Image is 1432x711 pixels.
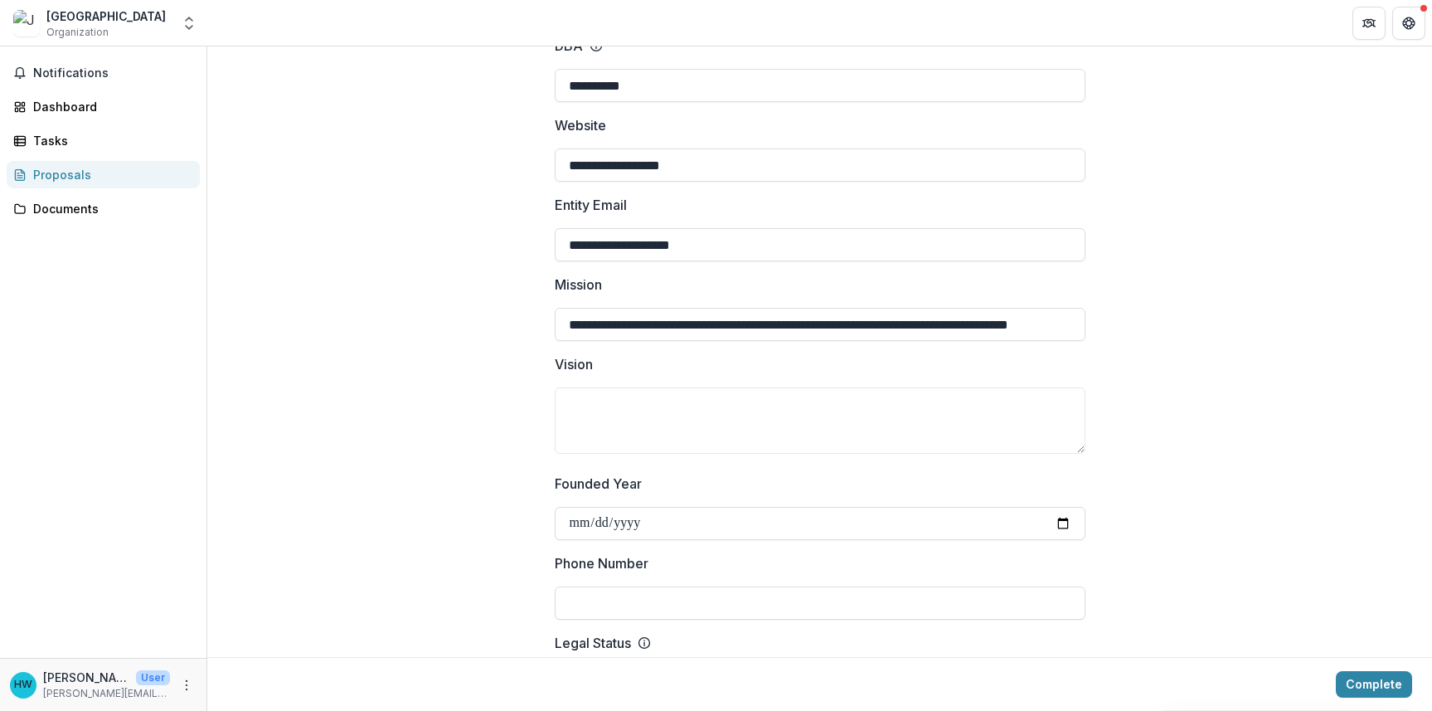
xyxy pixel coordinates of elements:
p: Entity Email [555,195,627,215]
a: Tasks [7,127,200,154]
button: Get Help [1392,7,1425,40]
p: Mission [555,275,602,295]
p: User [136,670,170,685]
p: Legal Status [555,633,631,653]
a: Documents [7,195,200,222]
button: Partners [1352,7,1386,40]
div: Dashboard [33,98,187,115]
button: Open entity switcher [177,7,201,40]
div: Proposals [33,166,187,183]
img: Jumonville [13,10,40,37]
button: More [177,675,197,695]
p: Vision [555,354,593,374]
p: [PERSON_NAME] [43,669,129,686]
a: Proposals [7,161,200,188]
p: [PERSON_NAME][EMAIL_ADDRESS][PERSON_NAME][DOMAIN_NAME] [43,686,170,701]
div: Heather Withrow [14,679,32,690]
div: [GEOGRAPHIC_DATA] [46,7,166,25]
p: Phone Number [555,553,648,573]
span: Notifications [33,66,193,80]
div: Tasks [33,132,187,149]
button: Notifications [7,60,200,86]
span: Organization [46,25,109,40]
a: Dashboard [7,93,200,120]
button: Complete [1336,671,1412,698]
p: Founded Year [555,474,642,494]
div: Documents [33,200,187,217]
p: Website [555,115,606,135]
